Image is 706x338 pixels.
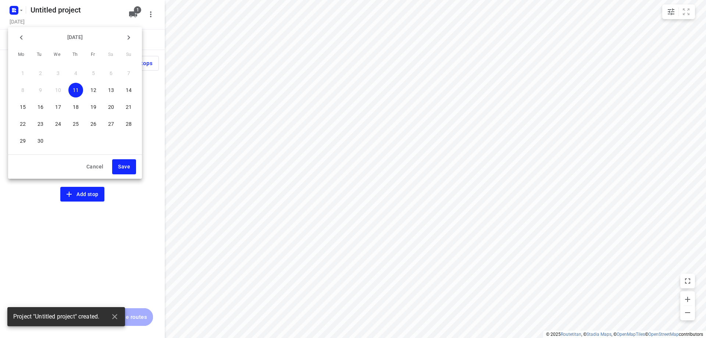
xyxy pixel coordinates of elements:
[15,100,30,114] button: 15
[73,86,79,94] p: 11
[68,117,83,131] button: 25
[38,120,43,128] p: 23
[108,103,114,111] p: 20
[90,86,96,94] p: 12
[29,33,121,41] p: [DATE]
[33,51,46,58] span: Tu
[126,103,132,111] p: 21
[86,66,101,81] button: 5
[86,83,101,97] button: 12
[73,120,79,128] p: 25
[86,100,101,114] button: 19
[122,51,135,58] span: Su
[68,51,82,58] span: Th
[57,70,60,77] p: 3
[21,70,24,77] p: 1
[126,120,132,128] p: 28
[121,100,136,114] button: 21
[51,100,65,114] button: 17
[81,159,109,174] button: Cancel
[39,70,42,77] p: 2
[15,66,30,81] button: 1
[55,86,61,94] p: 10
[33,83,48,97] button: 9
[86,117,101,131] button: 26
[15,83,30,97] button: 8
[38,137,43,145] p: 30
[104,51,117,58] span: Sa
[51,83,65,97] button: 10
[104,66,118,81] button: 6
[68,100,83,114] button: 18
[20,103,26,111] p: 15
[20,137,26,145] p: 29
[121,117,136,131] button: 28
[121,66,136,81] button: 7
[92,70,95,77] p: 5
[38,103,43,111] p: 16
[15,134,30,148] button: 29
[74,70,77,77] p: 4
[86,51,100,58] span: Fr
[104,117,118,131] button: 27
[21,86,24,94] p: 8
[90,120,96,128] p: 26
[39,86,42,94] p: 9
[55,103,61,111] p: 17
[50,51,64,58] span: We
[13,313,99,321] span: Project "Untitled project" created.
[108,120,114,128] p: 27
[68,66,83,81] button: 4
[86,162,103,171] span: Cancel
[126,86,132,94] p: 14
[51,117,65,131] button: 24
[112,159,136,174] button: Save
[108,86,114,94] p: 13
[121,83,136,97] button: 14
[33,117,48,131] button: 23
[33,134,48,148] button: 30
[15,117,30,131] button: 22
[55,120,61,128] p: 24
[104,100,118,114] button: 20
[15,51,28,58] span: Mo
[118,162,130,171] span: Save
[104,83,118,97] button: 13
[51,66,65,81] button: 3
[110,70,113,77] p: 6
[33,100,48,114] button: 16
[33,66,48,81] button: 2
[68,83,83,97] button: 11
[127,70,130,77] p: 7
[73,103,79,111] p: 18
[20,120,26,128] p: 22
[90,103,96,111] p: 19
